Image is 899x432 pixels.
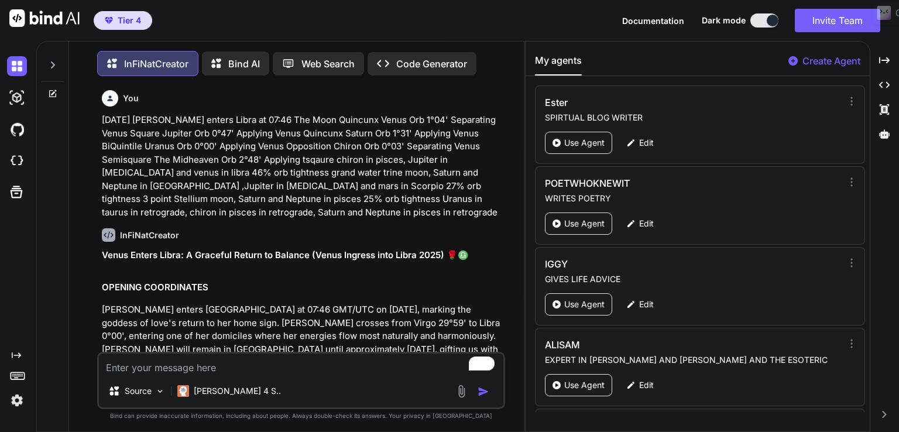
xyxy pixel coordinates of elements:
img: darkAi-studio [7,88,27,108]
button: Documentation [622,15,684,27]
p: [PERSON_NAME] 4 S.. [194,385,281,397]
h3: Ester [545,95,753,109]
p: Web Search [301,57,355,71]
p: Bind AI [228,57,260,71]
p: Edit [639,299,654,310]
h3: POETWHOKNEWIT [545,176,753,190]
button: Invite Team [795,9,880,32]
img: premium [105,17,113,24]
p: Create Agent [802,54,860,68]
span: Documentation [622,16,684,26]
h2: OPENING COORDINATES [102,281,503,294]
p: Edit [639,379,654,391]
p: InFiNatCreator [124,57,188,71]
p: Code Generator [396,57,467,71]
img: attachment [455,385,468,398]
p: [PERSON_NAME] enters [GEOGRAPHIC_DATA] at 07:46 GMT/UTC on [DATE], marking the goddess of love's ... [102,303,503,369]
p: GIVES LIFE ADVICE [545,273,842,285]
img: cloudideIcon [7,151,27,171]
h1: Venus Enters Libra: A Graceful Return to Balance (Venus Ingress into Libra 2025) 🌹♎️ [102,249,503,262]
h6: InFiNatCreator [120,229,179,241]
img: githubDark [7,119,27,139]
p: EXPERT IN [PERSON_NAME] AND [PERSON_NAME] AND THE ESOTERIC [545,354,842,366]
img: settings [7,390,27,410]
p: Source [125,385,152,397]
h3: ALISAM [545,338,753,352]
img: icon [478,386,489,397]
p: Edit [639,137,654,149]
p: Edit [639,218,654,229]
span: Tier 4 [118,15,141,26]
p: [DATE] [PERSON_NAME] enters Libra at 07:46 The Moon Quincunx Venus Orb 1°04' Separating Venus Squ... [102,114,503,219]
p: SPIRTUAL BLOG WRITER [545,112,842,124]
p: Use Agent [564,379,605,391]
p: Use Agent [564,218,605,229]
p: Use Agent [564,137,605,149]
p: Use Agent [564,299,605,310]
h6: You [123,92,139,104]
span: Dark mode [702,15,746,26]
textarea: To enrich screen reader interactions, please activate Accessibility in Grammarly extension settings [99,354,503,375]
img: Bind AI [9,9,80,27]
img: darkChat [7,56,27,76]
p: Bind can provide inaccurate information, including about people. Always double-check its answers.... [97,412,505,420]
p: WRITES POETRY [545,193,842,204]
button: premiumTier 4 [94,11,152,30]
button: My agents [535,53,582,76]
img: Claude 4 Sonnet [177,385,189,397]
img: Pick Models [155,386,165,396]
h3: IGGY [545,257,753,271]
